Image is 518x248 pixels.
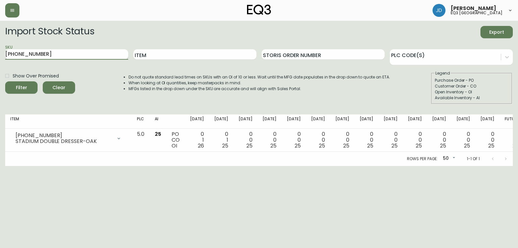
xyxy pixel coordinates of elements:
legend: Legend [435,70,451,76]
button: Clear [43,81,75,94]
th: Item [5,114,132,129]
div: 0 0 [311,131,325,149]
span: Clear [48,84,70,92]
th: [DATE] [403,114,427,129]
span: Export [486,28,508,36]
div: Customer Order - CO [435,83,509,89]
th: AI [150,114,166,129]
div: [PHONE_NUMBER] [16,133,112,138]
h2: Import Stock Status [5,26,94,38]
span: 25 [295,142,301,149]
div: [PHONE_NUMBER]STADIUM DOUBLE DRESSER-OAK [10,131,127,146]
div: 0 0 [335,131,349,149]
span: Show Over Promised [13,73,59,79]
div: 0 1 [190,131,204,149]
span: 25 [319,142,325,149]
th: [DATE] [355,114,379,129]
img: logo [247,5,271,15]
span: 25 [440,142,446,149]
th: [DATE] [209,114,233,129]
th: [DATE] [330,114,355,129]
div: PO CO [172,131,180,149]
li: Do not quote standard lead times on SKUs with an OI of 10 or less. Wait until the MFG date popula... [129,74,390,80]
span: 25 [222,142,228,149]
span: 25 [416,142,422,149]
div: 0 0 [239,131,253,149]
span: 25 [367,142,373,149]
th: [DATE] [185,114,209,129]
li: MFGs listed in the drop down under the SKU are accurate and will align with Sales Portal. [129,86,390,92]
div: 0 0 [432,131,446,149]
th: [DATE] [378,114,403,129]
h5: eq3 [GEOGRAPHIC_DATA] [451,11,502,15]
span: 25 [246,142,253,149]
div: 0 0 [360,131,374,149]
th: [DATE] [233,114,258,129]
span: 25 [391,142,398,149]
p: 1-1 of 1 [467,156,480,162]
span: 25 [155,130,161,138]
th: [DATE] [427,114,451,129]
span: 25 [464,142,470,149]
div: 0 0 [263,131,276,149]
div: 0 1 [214,131,228,149]
span: [PERSON_NAME] [451,6,496,11]
th: [DATE] [475,114,500,129]
button: Filter [5,81,38,94]
span: 25 [343,142,349,149]
div: STADIUM DOUBLE DRESSER-OAK [16,138,112,144]
th: [DATE] [257,114,282,129]
button: Export [480,26,513,38]
span: 25 [488,142,494,149]
span: 25 [270,142,276,149]
div: 0 0 [480,131,494,149]
th: [DATE] [282,114,306,129]
img: 7c567ac048721f22e158fd313f7f0981 [433,4,445,17]
div: 0 0 [456,131,470,149]
div: 50 [440,153,456,164]
div: 0 0 [408,131,422,149]
p: Rows per page: [407,156,438,162]
div: Open Inventory - OI [435,89,509,95]
div: 0 0 [384,131,398,149]
th: PLC [132,114,150,129]
span: 26 [198,142,204,149]
span: OI [172,142,177,149]
th: [DATE] [306,114,330,129]
li: When looking at OI quantities, keep masterpacks in mind. [129,80,390,86]
div: 0 0 [287,131,301,149]
th: [DATE] [451,114,476,129]
div: Purchase Order - PO [435,77,509,83]
div: Available Inventory - AI [435,95,509,101]
td: 5.0 [132,129,150,152]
